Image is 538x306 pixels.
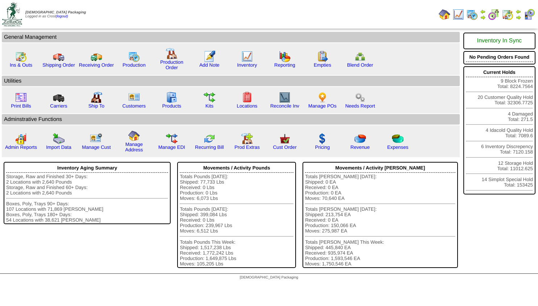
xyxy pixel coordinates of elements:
[204,133,215,144] img: reconcile.gif
[199,62,220,68] a: Add Note
[317,133,328,144] img: dollar.gif
[180,163,293,173] div: Movements / Activity Pounds
[354,92,366,103] img: workflow.png
[241,51,253,62] img: line_graph.gif
[347,62,373,68] a: Blend Order
[305,163,455,173] div: Movements / Activity [PERSON_NAME]
[53,92,64,103] img: truck3.gif
[2,76,460,86] td: Utilities
[237,62,257,68] a: Inventory
[279,51,291,62] img: graph.gif
[166,133,178,144] img: edi.gif
[305,174,455,267] div: Totals [PERSON_NAME] [DATE]: Shipped: 0 EA Received: 0 EA Production: 0 EA Moves: 70,640 EA Total...
[308,103,337,109] a: Manage POs
[466,53,533,62] div: No Pending Orders Found
[158,144,185,150] a: Manage EDI
[91,51,102,62] img: truck2.gif
[90,133,103,144] img: managecust.png
[162,103,182,109] a: Products
[15,51,27,62] img: calendarinout.gif
[5,144,37,150] a: Admin Reports
[463,66,535,194] div: 9 Block Frozen Total: 8224.7564 20 Customer Quality Hold Total: 32306.7725 4 Damaged Total: 271.5...
[53,133,64,144] img: import.gif
[2,114,460,125] td: Adminstrative Functions
[15,92,27,103] img: invoice2.gif
[392,133,404,144] img: pie_chart2.png
[46,144,71,150] a: Import Data
[466,34,533,48] div: Inventory In Sync
[6,163,168,173] div: Inventory Aging Summary
[241,92,253,103] img: locations.gif
[6,174,168,223] div: Storage, Raw and Finished 30+ Days: 2 Locations with 2,640 Pounds Storage, Raw and Finished 60+ D...
[237,103,257,109] a: Locations
[125,142,143,152] a: Manage Address
[25,11,86,14] span: [DEMOGRAPHIC_DATA] Packaging
[480,14,486,20] img: arrowright.gif
[205,103,213,109] a: Kits
[195,144,224,150] a: Recurring Bill
[50,103,67,109] a: Carriers
[91,92,102,103] img: factory2.gif
[11,103,31,109] a: Print Bills
[524,9,535,20] img: calendarcustomer.gif
[25,11,86,18] span: Logged in as Crost
[502,9,513,20] img: calendarinout.gif
[2,32,460,42] td: General Management
[314,62,331,68] a: Empties
[480,9,486,14] img: arrowleft.gif
[82,144,110,150] a: Manage Cust
[466,9,478,20] img: calendarprod.gif
[166,92,178,103] img: cabinet.gif
[42,62,75,68] a: Shipping Order
[354,51,366,62] img: network.png
[274,62,295,68] a: Reporting
[122,62,146,68] a: Production
[79,62,114,68] a: Receiving Order
[234,144,260,150] a: Prod Extras
[15,133,27,144] img: graph2.png
[204,92,215,103] img: workflow.gif
[350,144,370,150] a: Revenue
[204,51,215,62] img: orders.gif
[166,48,178,59] img: factory.gif
[270,103,299,109] a: Reconcile Inv
[516,9,521,14] img: arrowleft.gif
[439,9,450,20] img: home.gif
[452,9,464,20] img: line_graph.gif
[180,174,293,267] div: Totals Pounds [DATE]: Shipped: 77,733 Lbs Received: 0 Lbs Production: 0 Lbs Moves: 6,073 Lbs Tota...
[466,68,533,77] div: Current Holds
[387,144,409,150] a: Expenses
[273,144,296,150] a: Cust Order
[279,92,291,103] img: line_graph2.gif
[10,62,32,68] a: Ins & Outs
[317,92,328,103] img: po.png
[317,51,328,62] img: workorder.gif
[128,130,140,142] img: home.gif
[345,103,375,109] a: Needs Report
[488,9,500,20] img: calendarblend.gif
[160,59,183,70] a: Production Order
[354,133,366,144] img: pie_chart.png
[53,51,64,62] img: truck.gif
[2,2,22,26] img: zoroco-logo-small.webp
[122,103,146,109] a: Customers
[241,133,253,144] img: prodextras.gif
[516,14,521,20] img: arrowright.gif
[240,276,298,280] span: [DEMOGRAPHIC_DATA] Packaging
[56,14,68,18] a: (logout)
[315,144,330,150] a: Pricing
[279,133,291,144] img: cust_order.png
[88,103,104,109] a: Ship To
[128,92,140,103] img: customers.gif
[128,51,140,62] img: calendarprod.gif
